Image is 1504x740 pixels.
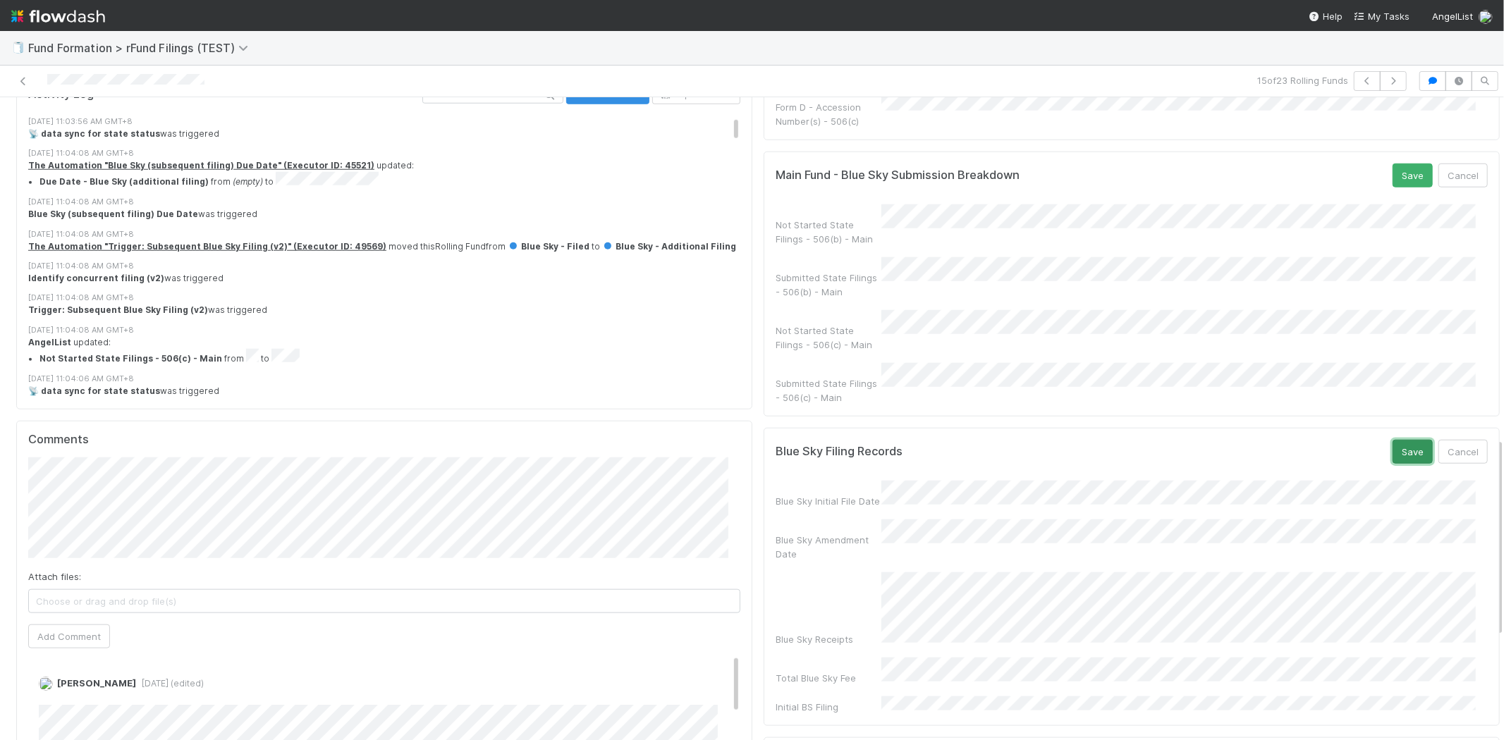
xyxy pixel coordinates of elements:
span: [PERSON_NAME] [57,677,136,689]
div: Total Blue Sky Fee [776,671,881,685]
li: from to [39,172,752,189]
button: Cancel [1438,440,1488,464]
strong: Not Started State Filings - 506(c) - Main [39,354,222,364]
li: from to [39,349,752,366]
img: avatar_99e80e95-8f0d-4917-ae3c-b5dad577a2b5.png [1479,10,1493,24]
div: was triggered [28,385,752,397]
div: Help [1309,9,1343,23]
strong: Trigger: Subsequent Blue Sky Filing (v2) [28,304,208,315]
h5: Blue Sky Filing Records [776,445,903,459]
div: Blue Sky Receipts [776,632,881,646]
div: Not Started State Filings - 506(b) - Main [776,218,881,246]
span: Fund Formation > rFund Filings (TEST) [28,41,255,55]
div: Initial BS Filing [776,700,881,714]
span: Choose or drag and drop file(s) [29,590,740,612]
a: The Automation "Trigger: Subsequent Blue Sky Filing (v2)" (Executor ID: 49569) [28,241,386,252]
span: AngelList [1432,11,1473,22]
span: Blue Sky - Filed [508,241,589,252]
img: logo-inverted-e16ddd16eac7371096b0.svg [11,4,105,28]
div: was triggered [28,128,752,140]
div: [DATE] 11:04:06 AM GMT+8 [28,373,752,385]
div: Submitted State Filings - 506(b) - Main [776,271,881,299]
strong: Blue Sky (subsequent filing) Due Date [28,209,198,219]
strong: Identify concurrent filing (v2) [28,273,164,283]
div: Form D - Accession Number(s) - 506(c) [776,100,881,128]
h5: Comments [28,433,740,447]
span: [DATE] (edited) [136,678,204,689]
em: (empty) [233,177,263,187]
strong: 📡 data sync for state status [28,386,160,396]
a: My Tasks [1354,9,1410,23]
span: My Tasks [1354,11,1410,22]
div: was triggered [28,208,752,221]
div: [DATE] 11:04:08 AM GMT+8 [28,292,752,304]
div: [DATE] 11:04:08 AM GMT+8 [28,196,752,208]
div: [DATE] 11:04:08 AM GMT+8 [28,228,752,240]
button: Save [1393,440,1433,464]
div: [DATE] 11:04:08 AM GMT+8 [28,324,752,336]
strong: 📡 data sync for state status [28,128,160,139]
button: Add Comment [28,624,110,648]
a: The Automation "Blue Sky (subsequent filing) Due Date" (Executor ID: 45521) [28,160,374,171]
img: avatar_99e80e95-8f0d-4917-ae3c-b5dad577a2b5.png [39,677,53,691]
h5: Main Fund - Blue Sky Submission Breakdown [776,168,1020,183]
div: [DATE] 11:04:08 AM GMT+8 [28,147,752,159]
div: was triggered [28,272,752,285]
div: updated: [28,159,752,189]
div: Submitted State Filings - 506(c) - Main [776,376,881,405]
button: Save [1393,164,1433,187]
strong: Due Date - Blue Sky (additional filing) [39,177,209,187]
div: updated: [28,336,752,366]
div: Blue Sky Amendment Date [776,533,881,561]
label: Attach files: [28,569,81,584]
div: was triggered [28,304,752,316]
div: [DATE] 11:03:56 AM GMT+8 [28,116,752,128]
strong: AngelList [28,337,71,347]
span: Blue Sky - Additional Filing [602,241,736,252]
div: [DATE] 11:04:08 AM GMT+8 [28,260,752,272]
div: Blue Sky Initial File Date [776,494,881,508]
div: moved this Rolling Fund from to [28,240,752,253]
button: Cancel [1438,164,1488,187]
span: 15 of 23 Rolling Funds [1257,73,1348,87]
div: Not Started State Filings - 506(c) - Main [776,323,881,352]
span: 🧻 [11,42,25,54]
